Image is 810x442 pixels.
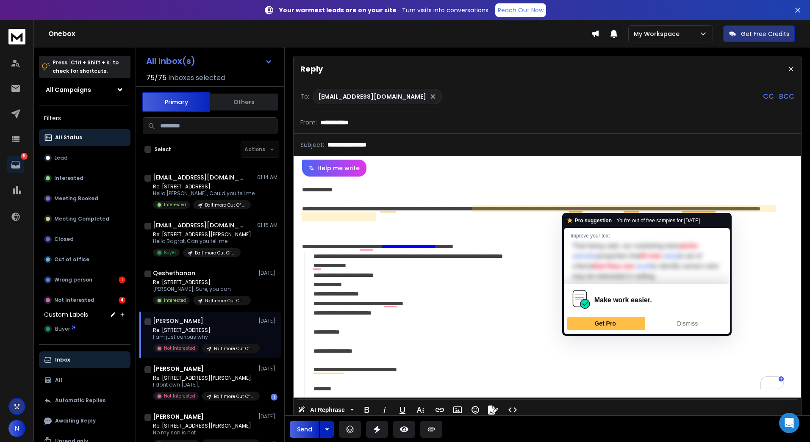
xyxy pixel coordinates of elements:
button: Awaiting Reply [39,412,130,429]
p: Meeting Completed [54,215,109,222]
h1: All Inbox(s) [146,57,195,65]
button: Send [290,421,319,438]
p: Re: [STREET_ADDRESS][PERSON_NAME] [153,423,255,429]
p: Baltimore Out Of State Home Owners [214,345,255,352]
p: Out of office [54,256,89,263]
p: Wrong person [54,276,92,283]
button: Emoticons [467,401,483,418]
p: Meeting Booked [54,195,98,202]
p: From: [300,118,317,127]
h1: [PERSON_NAME] [153,412,204,421]
p: Interested [164,297,186,304]
p: Buyer [164,249,176,256]
p: I am just curious why [153,334,255,340]
p: [EMAIL_ADDRESS][DOMAIN_NAME] [318,92,426,101]
p: Automatic Replies [55,397,105,404]
h3: Filters [39,112,130,124]
p: Baltimore Out Of State Home Owners [195,250,236,256]
button: Get Free Credits [723,25,795,42]
p: 01:14 AM [257,174,277,181]
p: All Status [55,134,82,141]
button: Primary [142,92,210,112]
button: All [39,372,130,389]
p: I dont own [DATE], [153,381,255,388]
button: Meeting Booked [39,190,130,207]
h1: [EMAIL_ADDRESS][DOMAIN_NAME] [153,173,246,182]
p: – Turn visits into conversations [279,6,488,14]
a: Reach Out Now [495,3,546,17]
p: Not Interested [54,297,94,304]
span: AI Rephrase [308,406,347,414]
p: No my son is not [153,429,255,436]
p: Reach Out Now [498,6,544,14]
button: Inbox [39,351,130,368]
div: 4 [119,297,125,304]
button: AI Rephrase [296,401,355,418]
p: Hello Bagrat, Can you tell me [153,238,251,245]
p: Get Free Credits [741,30,789,38]
button: Lead [39,149,130,166]
p: Re: [STREET_ADDRESS] [153,327,255,334]
p: [DATE] [258,365,277,372]
p: [DATE] [258,318,277,324]
button: All Inbox(s) [139,52,279,69]
button: Buyer [39,320,130,337]
button: Signature [485,401,501,418]
p: 01:15 AM [257,222,277,229]
span: 75 / 75 [146,73,166,83]
button: Meeting Completed [39,210,130,227]
p: All [55,377,62,384]
h1: Qeshethanan [153,269,195,277]
p: BCC [779,91,794,102]
button: Italic (Ctrl+I) [377,401,393,418]
button: Not Interested4 [39,292,130,309]
h1: [EMAIL_ADDRESS][DOMAIN_NAME] [153,221,246,229]
button: Insert Link (Ctrl+K) [432,401,448,418]
h3: Inboxes selected [168,73,225,83]
button: All Campaigns [39,81,130,98]
h1: Onebox [48,29,591,39]
p: Baltimore Out Of State Home Owners [205,298,246,304]
p: Re: [STREET_ADDRESS][PERSON_NAME] [153,231,251,238]
p: Not Interested [164,345,195,351]
span: Buyer [55,326,70,332]
h1: [PERSON_NAME] [153,317,203,325]
p: 5 [21,153,28,160]
button: Interested [39,170,130,187]
p: Reply [300,63,323,75]
button: Automatic Replies [39,392,130,409]
p: [DATE] [258,413,277,420]
button: Underline (Ctrl+U) [394,401,411,418]
h3: Custom Labels [44,310,88,319]
button: Code View [505,401,521,418]
p: [PERSON_NAME], Sure, you can [153,286,251,293]
strong: Your warmest leads are on your site [279,6,397,14]
button: Insert Image (Ctrl+P) [449,401,466,418]
p: Baltimore Out Of State Home Owners [205,202,246,208]
p: My Workspace [634,30,683,38]
button: Out of office [39,251,130,268]
div: To enrich screen reader interactions, please activate Accessibility in Grammarly extension settings [294,177,801,398]
div: 1 [271,394,277,401]
p: CC [763,91,774,102]
p: Baltimore Out Of State Home Owners [214,393,255,400]
p: Re: [STREET_ADDRESS][PERSON_NAME] [153,375,255,381]
p: Not Interested [164,393,195,399]
p: Re: [STREET_ADDRESS] [153,279,251,286]
h1: [PERSON_NAME] [153,365,204,373]
button: All Status [39,129,130,146]
p: Subject: [300,141,324,149]
a: 5 [7,156,24,173]
p: [DATE] [258,270,277,276]
button: Bold (Ctrl+B) [359,401,375,418]
button: Wrong person1 [39,271,130,288]
p: Lead [54,155,68,161]
p: To: [300,92,309,101]
button: N [8,420,25,437]
span: Ctrl + Shift + k [69,58,111,67]
h1: All Campaigns [46,86,91,94]
button: Others [210,93,278,111]
p: Press to check for shortcuts. [53,58,119,75]
img: logo [8,29,25,44]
